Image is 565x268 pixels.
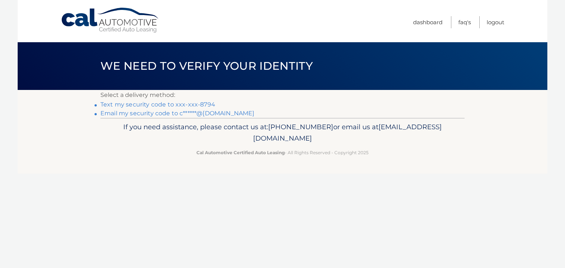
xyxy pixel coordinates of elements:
[100,110,255,117] a: Email my security code to c******@[DOMAIN_NAME]
[61,7,160,33] a: Cal Automotive
[100,90,465,100] p: Select a delivery method:
[105,121,460,145] p: If you need assistance, please contact us at: or email us at
[487,16,504,28] a: Logout
[268,123,333,131] span: [PHONE_NUMBER]
[100,59,313,73] span: We need to verify your identity
[105,149,460,156] p: - All Rights Reserved - Copyright 2025
[100,101,215,108] a: Text my security code to xxx-xxx-8794
[196,150,285,155] strong: Cal Automotive Certified Auto Leasing
[413,16,443,28] a: Dashboard
[458,16,471,28] a: FAQ's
